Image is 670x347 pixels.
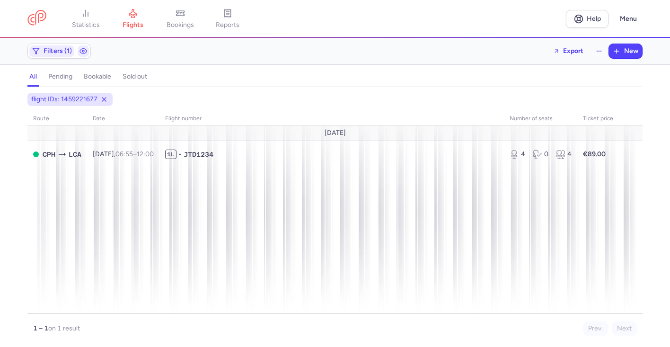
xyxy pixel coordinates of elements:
time: 06:55 [115,150,133,158]
a: Help [566,10,608,28]
span: • [178,150,182,159]
a: reports [204,9,251,29]
span: [DATE], [93,150,154,158]
span: flights [123,21,143,29]
span: flight IDs: 1459221677 [31,95,97,104]
th: Flight number [159,112,504,126]
h4: pending [48,72,72,81]
span: 1L [165,150,176,159]
span: bookings [167,21,194,29]
span: [DATE] [325,129,346,137]
h4: sold out [123,72,147,81]
th: Ticket price [577,112,619,126]
strong: €89.00 [583,150,606,158]
span: Export [563,47,583,54]
time: 12:00 [137,150,154,158]
button: Next [612,321,637,336]
span: Larnaca, Larnaca, Cyprus [69,149,81,160]
button: Menu [614,10,643,28]
span: OPEN [33,151,39,157]
button: Filters (1) [28,44,76,58]
a: flights [109,9,157,29]
span: Help [587,15,601,22]
span: JTD1234 [184,150,213,159]
h4: all [29,72,37,81]
h4: bookable [84,72,111,81]
button: Export [547,44,590,59]
span: Kastrup, Copenhagen, Denmark [43,149,55,160]
th: date [87,112,159,126]
div: 0 [533,150,548,159]
div: 4 [556,150,572,159]
span: – [115,150,154,158]
button: New [609,44,642,58]
a: bookings [157,9,204,29]
a: statistics [62,9,109,29]
span: reports [216,21,239,29]
th: number of seats [504,112,577,126]
span: on 1 result [48,324,80,332]
th: route [27,112,87,126]
span: Filters (1) [44,47,72,55]
span: New [624,47,638,55]
strong: 1 – 1 [33,324,48,332]
button: Prev. [583,321,608,336]
a: CitizenPlane red outlined logo [27,10,46,27]
div: 4 [510,150,525,159]
span: statistics [72,21,100,29]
